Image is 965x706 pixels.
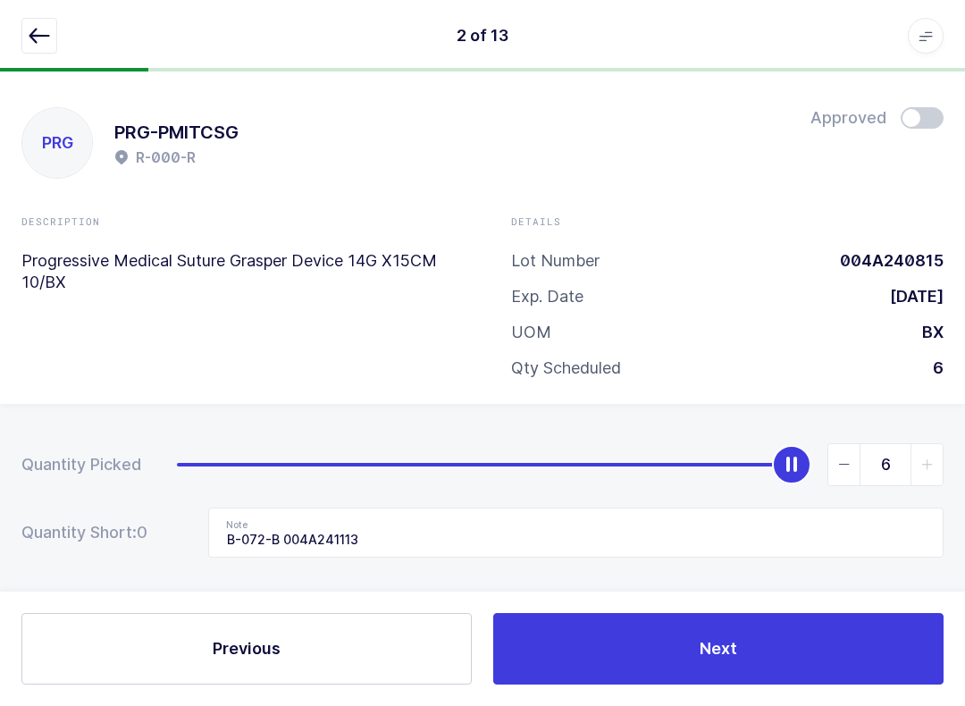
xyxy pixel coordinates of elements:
div: Qty Scheduled [511,357,621,379]
div: Quantity Short: [21,522,172,543]
div: [DATE] [876,286,944,307]
input: Note [208,508,944,558]
button: Next [493,613,944,685]
span: 0 [137,522,172,543]
h2: R-000-R [136,147,196,168]
div: Exp. Date [511,286,583,307]
div: 6 [919,357,944,379]
div: slider between 0 and 6 [177,443,944,486]
h1: PRG-PMITCSG [114,118,239,147]
div: BX [908,322,944,343]
div: Description [21,214,454,229]
div: Quantity Picked [21,454,141,475]
span: Approved [810,107,886,129]
div: Details [511,214,944,229]
span: Next [700,637,737,660]
div: 004A240815 [826,250,944,272]
button: Previous [21,613,472,685]
div: UOM [511,322,551,343]
div: 2 of 13 [457,25,508,46]
span: Previous [213,637,281,660]
p: Progressive Medical Suture Grasper Device 14G X15CM 10/BX [21,250,454,293]
div: PRG [22,108,92,178]
div: Lot Number [511,250,600,272]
